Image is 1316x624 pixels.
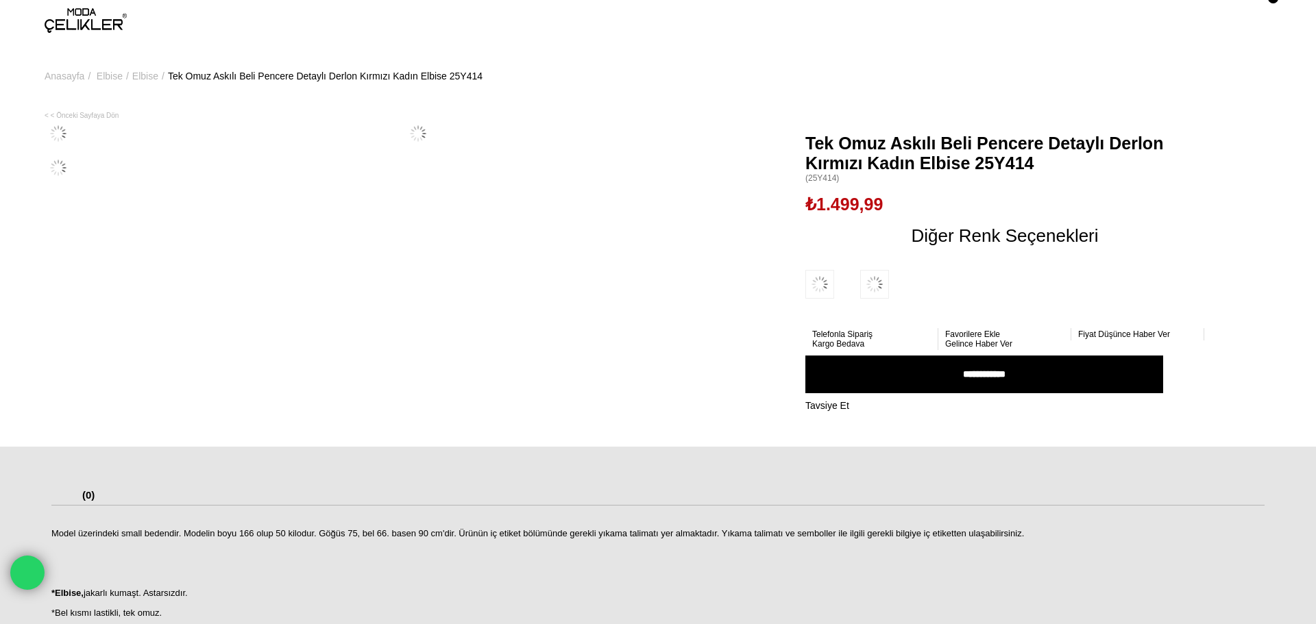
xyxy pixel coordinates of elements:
span: Favorilere Ekle [945,329,1000,339]
p: jakarlı kumaşt. Astarsızdır. [51,588,1265,599]
a: Telefonla Sipariş [812,329,931,339]
img: Derlon eelbise 25Y414 [45,154,72,182]
a: Gelince Haber Ver [945,339,1064,349]
a: Elbise [132,41,158,111]
p: Model üzerindeki small bedendir. Modelin boyu 166 olup 50 kilodur. Göğüs 75, bel 66. basen 90 cm'... [51,528,1265,539]
span: ₺1.499,99 [805,194,883,214]
span: (25Y414) [805,173,1204,184]
a: Elbise [97,41,123,111]
li: > [97,41,132,111]
a: Tek Omuz Askılı Beli Pencere Detaylı Derlon Kırmızı Kadın Elbise 25Y414 [168,41,483,111]
img: logo [45,8,127,33]
img: Tek Omuz Askılı Beli Pencere Detaylı Derlon Gri Kadın Elbise 25Y414 [805,270,834,299]
a: Favorilere Ekle [945,329,1064,339]
span: Tek Omuz Askılı Beli Pencere Detaylı Derlon Kırmızı Kadın Elbise 25Y414 [805,134,1204,173]
a: Fiyat Düşünce Haber Ver [1078,329,1197,339]
span: Fiyat Düşünce Haber Ver [1078,329,1170,339]
strong: *Elbise, [51,588,84,598]
a: (0) [82,489,95,505]
img: Tek Omuz Askılı Beli Pencere Detaylı Derlon Siyah Kadın Elbise 25Y414 [860,270,889,299]
img: Derlon eelbise 25Y414 [45,120,72,147]
span: Tavsiye Et [805,400,849,411]
li: > [132,41,168,111]
span: Diğer Renk Seçenekleri [911,225,1098,247]
span: Kargo Bedava [812,339,864,349]
p: *Bel kısmı lastikli, tek omuz. [51,608,1265,619]
span: (0) [82,489,95,501]
a: Anasayfa [45,41,84,111]
img: Derlon eelbise 25Y414 [404,120,432,147]
span: Gelince Haber Ver [945,339,1012,349]
a: Kargo Bedava [812,339,931,349]
li: > [45,41,94,111]
span: Telefonla Sipariş [812,329,873,339]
